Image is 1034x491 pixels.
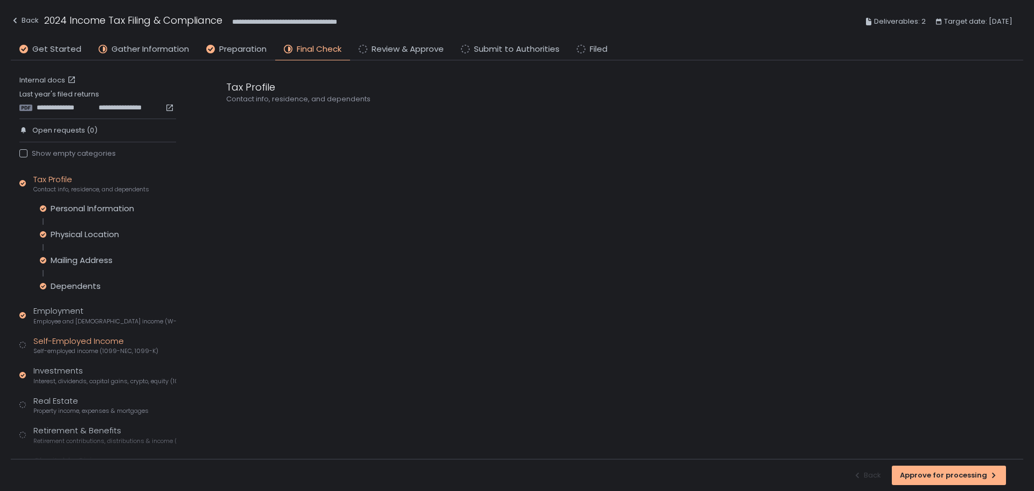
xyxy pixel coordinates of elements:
[33,185,149,193] span: Contact info, residence, and dependents
[33,425,176,445] div: Retirement & Benefits
[372,43,444,56] span: Review & Approve
[51,281,101,292] div: Dependents
[474,43,560,56] span: Submit to Authorities
[19,75,78,85] a: Internal docs
[51,229,119,240] div: Physical Location
[944,15,1012,28] span: Target date: [DATE]
[32,126,97,135] span: Open requests (0)
[19,89,176,112] div: Last year's filed returns
[11,14,39,27] div: Back
[900,471,998,480] div: Approve for processing
[33,317,176,326] span: Employee and [DEMOGRAPHIC_DATA] income (W-2s)
[33,455,122,475] div: Charitable Giving
[33,437,176,445] span: Retirement contributions, distributions & income (1099-R, 5498)
[297,43,341,56] span: Final Check
[32,43,81,56] span: Get Started
[51,203,134,214] div: Personal Information
[51,255,113,266] div: Mailing Address
[33,174,149,194] div: Tax Profile
[44,13,222,27] h1: 2024 Income Tax Filing & Compliance
[11,13,39,31] button: Back
[111,43,189,56] span: Gather Information
[226,94,743,104] div: Contact info, residence, and dependents
[892,466,1006,485] button: Approve for processing
[33,395,149,416] div: Real Estate
[226,80,743,94] div: Tax Profile
[590,43,607,56] span: Filed
[33,305,176,326] div: Employment
[219,43,267,56] span: Preparation
[33,365,176,385] div: Investments
[33,335,158,356] div: Self-Employed Income
[874,15,926,28] span: Deliverables: 2
[33,377,176,385] span: Interest, dividends, capital gains, crypto, equity (1099s, K-1s)
[33,347,158,355] span: Self-employed income (1099-NEC, 1099-K)
[33,407,149,415] span: Property income, expenses & mortgages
